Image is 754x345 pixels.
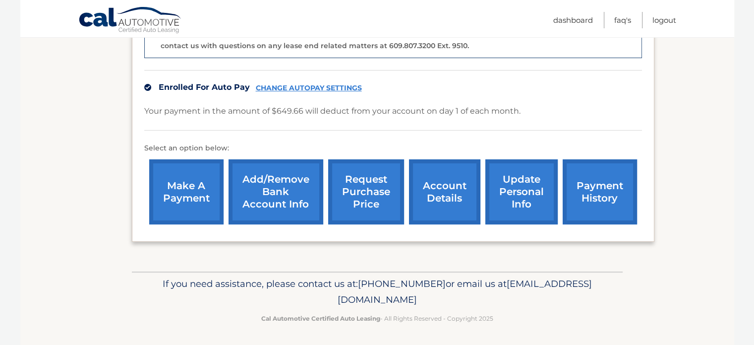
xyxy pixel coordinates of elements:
[614,12,631,28] a: FAQ's
[553,12,593,28] a: Dashboard
[261,315,380,322] strong: Cal Automotive Certified Auto Leasing
[652,12,676,28] a: Logout
[229,159,323,224] a: Add/Remove bank account info
[138,313,616,324] p: - All Rights Reserved - Copyright 2025
[144,142,642,154] p: Select an option below:
[149,159,224,224] a: make a payment
[144,84,151,91] img: check.svg
[144,104,521,118] p: Your payment in the amount of $649.66 will deduct from your account on day 1 of each month.
[138,276,616,308] p: If you need assistance, please contact us at: or email us at
[159,82,250,92] span: Enrolled For Auto Pay
[338,278,592,305] span: [EMAIL_ADDRESS][DOMAIN_NAME]
[563,159,637,224] a: payment history
[256,84,362,92] a: CHANGE AUTOPAY SETTINGS
[328,159,404,224] a: request purchase price
[409,159,480,224] a: account details
[161,17,636,50] p: The end of your lease is approaching soon. A member of our lease end team will be in touch soon t...
[358,278,446,289] span: [PHONE_NUMBER]
[78,6,182,35] a: Cal Automotive
[485,159,558,224] a: update personal info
